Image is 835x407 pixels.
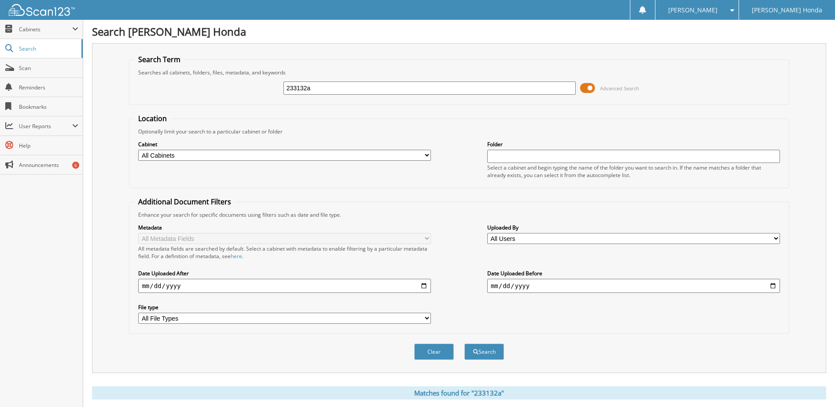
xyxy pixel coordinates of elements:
[134,128,784,135] div: Optionally limit your search to a particular cabinet or folder
[134,211,784,218] div: Enhance your search for specific documents using filters such as date and file type.
[134,55,185,64] legend: Search Term
[600,85,639,92] span: Advanced Search
[72,162,79,169] div: 6
[92,24,826,39] h1: Search [PERSON_NAME] Honda
[19,161,78,169] span: Announcements
[487,224,780,231] label: Uploaded By
[231,252,242,260] a: here
[19,84,78,91] span: Reminders
[138,303,431,311] label: File type
[487,270,780,277] label: Date Uploaded Before
[138,141,431,148] label: Cabinet
[487,164,780,179] div: Select a cabinet and begin typing the name of the folder you want to search in. If the name match...
[138,279,431,293] input: start
[487,141,780,148] label: Folder
[752,7,822,13] span: [PERSON_NAME] Honda
[92,386,826,400] div: Matches found for "233132a"
[134,197,235,207] legend: Additional Document Filters
[138,224,431,231] label: Metadata
[19,45,77,52] span: Search
[138,270,431,277] label: Date Uploaded After
[138,245,431,260] div: All metadata fields are searched by default. Select a cabinet with metadata to enable filtering b...
[19,64,78,72] span: Scan
[668,7,717,13] span: [PERSON_NAME]
[19,122,72,130] span: User Reports
[464,344,504,360] button: Search
[19,103,78,111] span: Bookmarks
[134,114,171,123] legend: Location
[414,344,454,360] button: Clear
[134,69,784,76] div: Searches all cabinets, folders, files, metadata, and keywords
[9,4,75,16] img: scan123-logo-white.svg
[487,279,780,293] input: end
[19,26,72,33] span: Cabinets
[19,142,78,149] span: Help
